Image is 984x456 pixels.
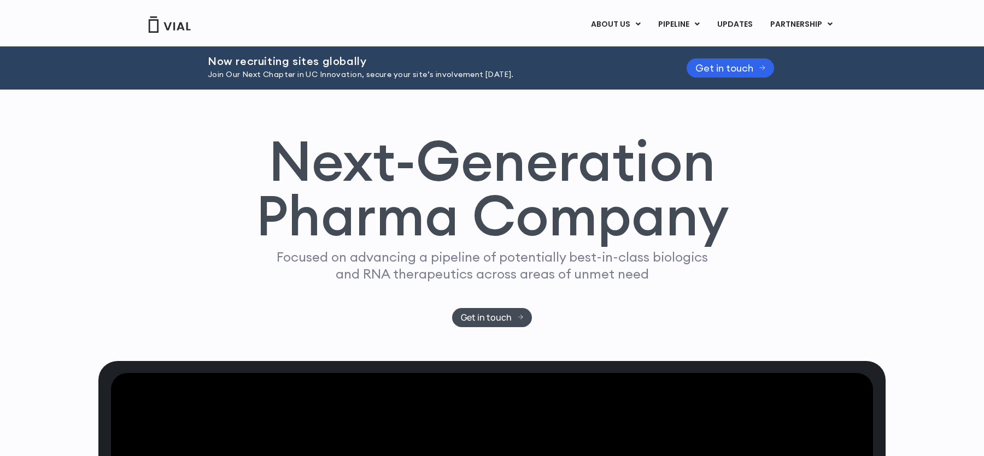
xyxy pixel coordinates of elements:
[208,69,659,81] p: Join Our Next Chapter in UC Innovation, secure your site’s involvement [DATE].
[452,308,532,327] a: Get in touch
[461,313,512,322] span: Get in touch
[762,15,841,34] a: PARTNERSHIPMenu Toggle
[582,15,649,34] a: ABOUT USMenu Toggle
[148,16,191,33] img: Vial Logo
[649,15,708,34] a: PIPELINEMenu Toggle
[208,55,659,67] h2: Now recruiting sites globally
[687,58,774,78] a: Get in touch
[708,15,761,34] a: UPDATES
[695,64,753,72] span: Get in touch
[255,133,729,244] h1: Next-Generation Pharma Company
[272,248,712,282] p: Focused on advancing a pipeline of potentially best-in-class biologics and RNA therapeutics acros...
